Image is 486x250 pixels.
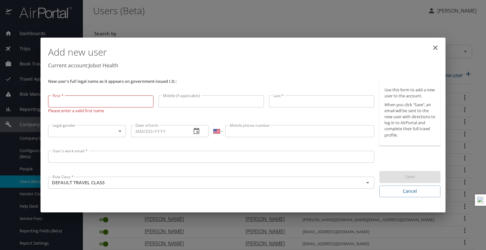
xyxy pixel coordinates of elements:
button: Open [363,178,372,187]
p: Current account: Jobot Health [48,62,440,69]
button: Cancel [379,186,440,197]
p: New user's full legal name as it appears on government-issued I.D.: [48,79,374,83]
button: close [428,40,443,55]
div: ​ [48,125,126,137]
h1: Add new user [48,43,440,62]
span: Cancel [384,187,435,195]
p: When you click “Save”, an email will be sent to the new user with directions to log in to AirPort... [384,102,435,138]
p: Use this form to add a new user to the account. [384,87,435,99]
p: Please enter a valid first name [48,107,153,113]
input: MM/DD/YYYY [131,125,187,137]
